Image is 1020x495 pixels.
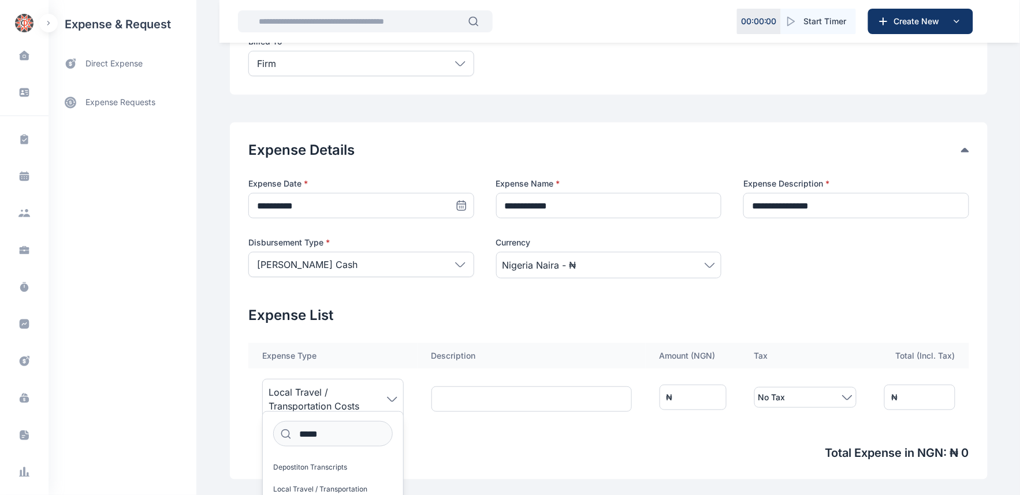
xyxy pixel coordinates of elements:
[49,49,196,79] a: direct expense
[248,445,969,461] span: Total Expense in NGN : ₦ 0
[496,237,531,248] span: Currency
[502,258,576,272] span: Nigeria Naira - ₦
[248,141,969,159] div: Expense Details
[248,237,474,248] label: Disbursement Type
[646,343,740,369] th: Amount ( NGN )
[889,16,950,27] span: Create New
[273,463,347,472] span: Depostiton Transcripts
[257,258,358,271] p: [PERSON_NAME] Cash
[667,392,673,403] div: ₦
[870,343,969,369] th: Total (Incl. Tax)
[49,79,196,116] div: expense requests
[496,178,722,189] label: Expense Name
[85,58,143,70] span: direct expense
[418,343,646,369] th: Description
[269,385,387,413] span: Local Travel / Transportation Costs
[868,9,973,34] button: Create New
[781,9,856,34] button: Start Timer
[804,16,847,27] span: Start Timer
[248,141,961,159] button: Expense Details
[891,392,898,403] div: ₦
[741,16,777,27] p: 00 : 00 : 00
[758,390,786,404] span: No Tax
[49,88,196,116] a: expense requests
[740,343,871,369] th: Tax
[248,343,418,369] th: Expense Type
[248,306,969,325] h2: Expense List
[248,178,474,189] label: Expense Date
[257,57,276,70] p: Firm
[743,178,969,189] label: Expense Description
